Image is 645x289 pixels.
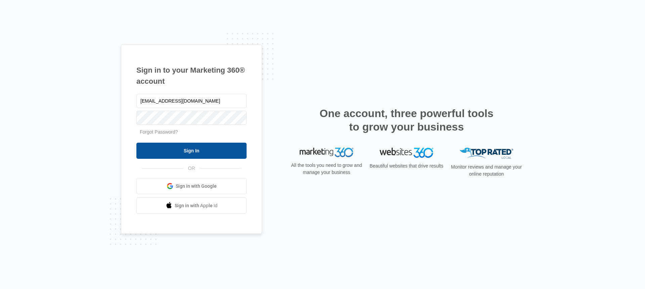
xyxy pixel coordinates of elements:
h1: Sign in to your Marketing 360® account [136,65,247,87]
h2: One account, three powerful tools to grow your business [317,107,496,134]
a: Forgot Password? [140,129,178,135]
span: Sign in with Google [176,183,217,190]
a: Sign in with Apple Id [136,197,247,214]
p: Beautiful websites that drive results [369,162,444,170]
img: Marketing 360 [300,148,353,157]
p: Monitor reviews and manage your online reputation [449,164,524,178]
p: All the tools you need to grow and manage your business [289,162,364,176]
input: Sign In [136,143,247,159]
img: Top Rated Local [460,148,513,159]
a: Sign in with Google [136,178,247,194]
input: Email [136,94,247,108]
span: Sign in with Apple Id [175,202,218,209]
span: OR [183,165,200,172]
img: Websites 360 [380,148,433,157]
